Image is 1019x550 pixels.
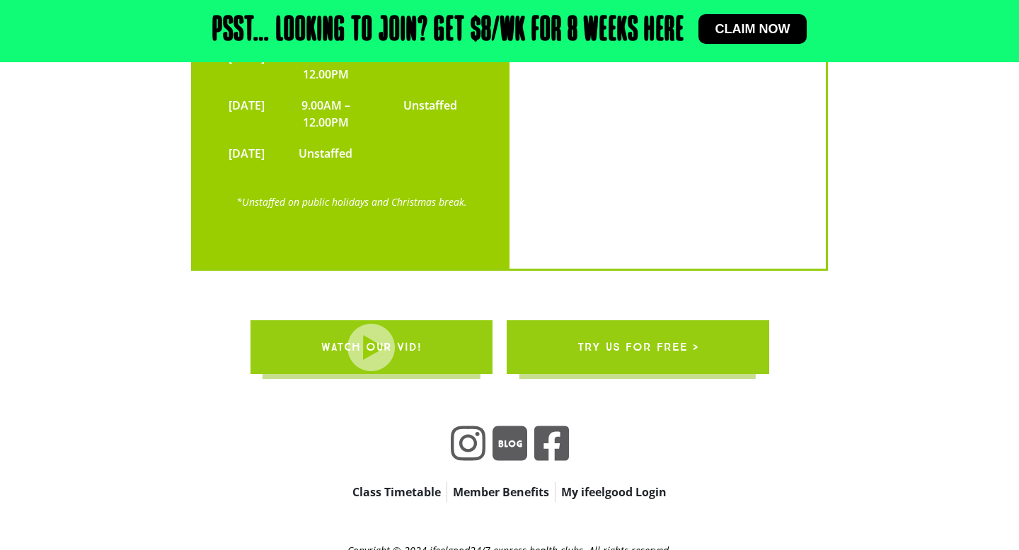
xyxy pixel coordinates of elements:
[447,482,555,502] a: Member Benefits
[347,482,447,502] a: Class Timetable
[380,42,481,90] td: Unstaffed
[272,138,380,169] td: Unstaffed
[272,90,380,138] td: 9.00AM – 12.00PM
[221,90,272,138] td: [DATE]
[507,320,769,374] a: try us for free >
[269,482,750,502] nav: apbct__label_id__gravity_form
[221,42,272,90] td: [DATE]
[236,195,467,209] a: *Unstaffed on public holidays and Christmas break.
[715,23,790,35] span: Claim now
[221,138,272,169] td: [DATE]
[698,14,807,44] a: Claim now
[380,90,481,138] td: Unstaffed
[555,482,672,502] a: My ifeelgood Login
[251,320,493,374] a: WATCH OUR VID!
[321,327,422,367] span: WATCH OUR VID!
[212,14,684,48] h2: Psst… Looking to join? Get $8/wk for 8 weeks here
[577,327,698,367] span: try us for free >
[272,42,380,90] td: 9.00AM – 12.00PM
